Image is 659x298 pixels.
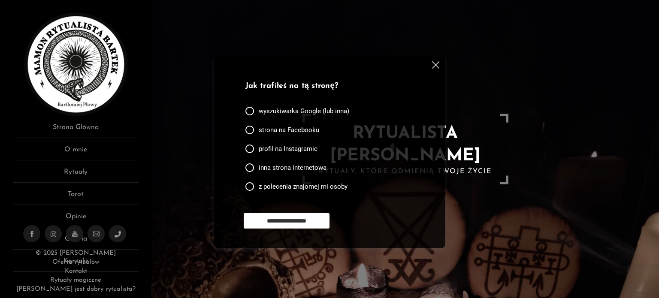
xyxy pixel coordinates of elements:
a: Strona Główna [13,122,139,138]
p: Jak trafiłeś na tą stronę? [245,81,410,92]
span: z polecenia znajomej mi osoby [259,182,348,191]
span: strona na Facebooku [259,126,319,134]
a: [PERSON_NAME] jest dobry rytualista? [16,286,136,292]
span: inna strona internetowa [259,163,326,172]
a: Tarot [13,189,139,205]
a: Rytuały magiczne [50,277,101,283]
span: wyszukiwarka Google (lub inna) [259,107,349,115]
img: cross.svg [432,61,439,69]
a: Opinie [13,211,139,227]
a: O mnie [13,144,139,160]
img: Rytualista Bartek [24,13,127,116]
span: profil na Instagramie [259,144,317,153]
a: Rytuały [13,167,139,183]
a: Oferta rytuałów [52,259,99,265]
a: Kontakt [65,268,87,274]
